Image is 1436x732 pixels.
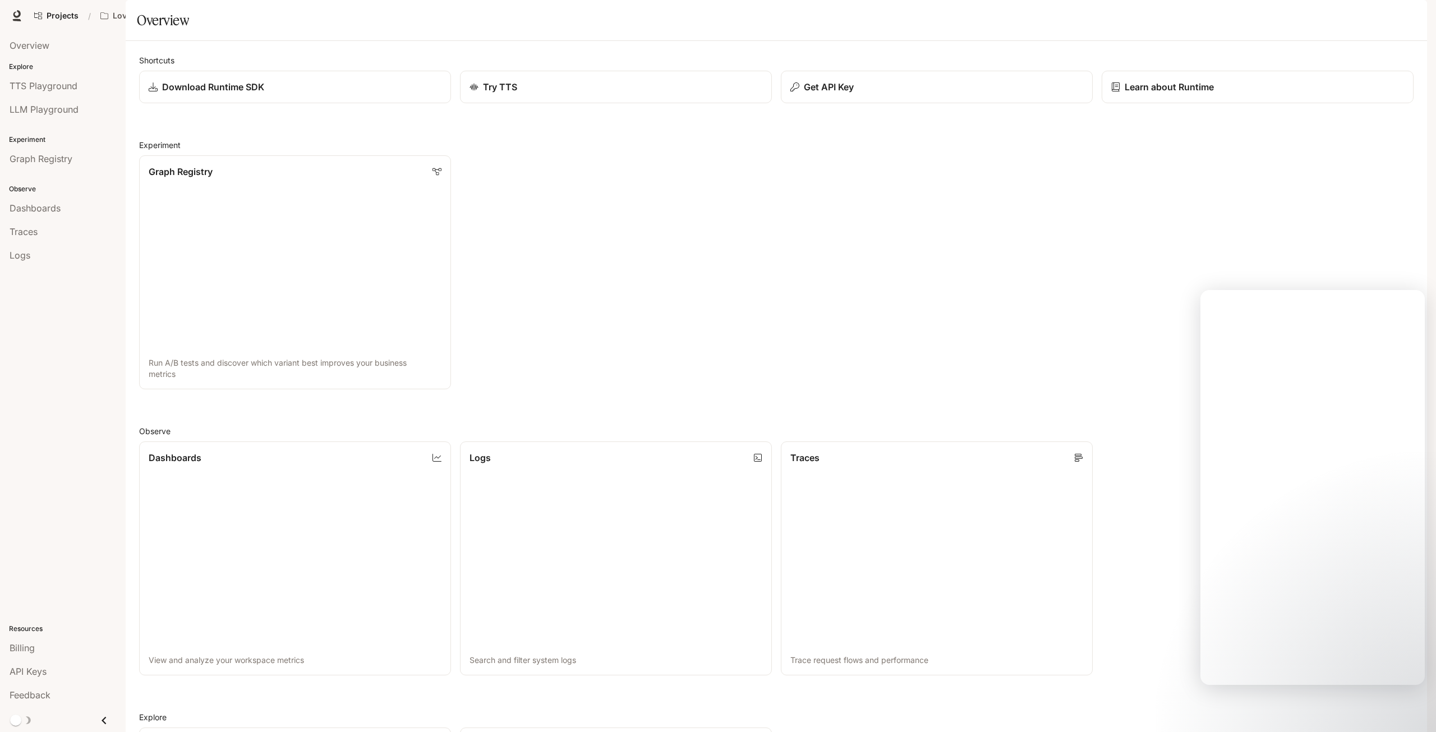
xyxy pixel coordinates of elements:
p: Graph Registry [149,165,213,178]
button: Open workspace menu [95,4,186,27]
a: DashboardsView and analyze your workspace metrics [139,441,451,675]
h2: Experiment [139,139,1414,151]
p: Trace request flows and performance [790,655,1083,666]
a: Try TTS [460,71,772,103]
a: Go to projects [29,4,84,27]
p: Try TTS [483,80,517,94]
h2: Shortcuts [139,54,1414,66]
p: View and analyze your workspace metrics [149,655,441,666]
iframe: Intercom live chat [1200,290,1425,685]
a: Learn about Runtime [1102,71,1414,103]
a: TracesTrace request flows and performance [781,441,1093,675]
span: Projects [47,11,79,21]
p: Logs [470,451,491,464]
p: Run A/B tests and discover which variant best improves your business metrics [149,357,441,380]
h2: Explore [139,711,1414,723]
iframe: Intercom live chat [1398,694,1425,721]
p: Dashboards [149,451,201,464]
p: Download Runtime SDK [162,80,264,94]
h2: Observe [139,425,1414,437]
a: Download Runtime SDK [139,71,451,103]
p: Get API Key [804,80,854,94]
p: Learn about Runtime [1125,80,1214,94]
div: / [84,10,95,22]
h1: Overview [137,9,189,31]
p: Traces [790,451,820,464]
a: Graph RegistryRun A/B tests and discover which variant best improves your business metrics [139,155,451,389]
p: Search and filter system logs [470,655,762,666]
p: Love Bird Cam [113,11,169,21]
a: LogsSearch and filter system logs [460,441,772,675]
button: Get API Key [781,71,1093,103]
